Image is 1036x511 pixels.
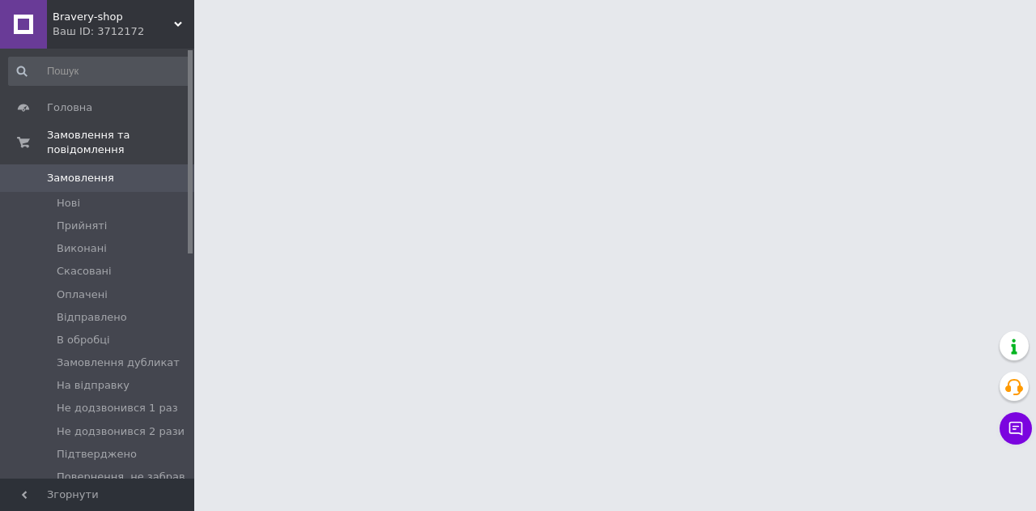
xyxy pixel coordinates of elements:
span: В обробці [57,333,110,347]
span: Головна [47,100,92,115]
span: Оплачені [57,287,108,302]
span: Відправлено [57,310,127,325]
span: Замовлення дубликат [57,356,180,370]
span: Скасовані [57,264,112,279]
button: Чат з покупцем [1000,412,1032,445]
span: Замовлення [47,171,114,185]
span: Bravery-shop [53,10,174,24]
span: Прийняті [57,219,107,233]
input: Пошук [8,57,191,86]
span: Виконані [57,241,107,256]
span: Підтверджено [57,447,137,462]
span: Не додзвонився 2 рази [57,424,185,439]
div: Ваш ID: 3712172 [53,24,194,39]
span: Не додзвонився 1 раз [57,401,178,415]
span: Повернення, не забрав. [57,470,189,484]
span: На відправку [57,378,129,393]
span: Нові [57,196,80,211]
span: Замовлення та повідомлення [47,128,194,157]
